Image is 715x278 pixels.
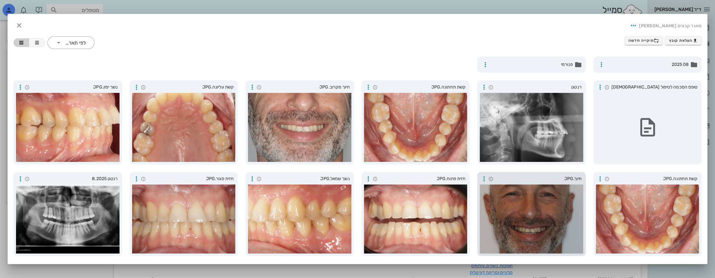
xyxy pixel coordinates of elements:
[147,175,234,182] span: חזית סגור.JPG
[669,38,698,43] span: העלאת קובץ
[65,40,86,46] div: לפי תאריך
[628,38,659,43] span: תיקייה חדשה
[611,175,698,182] span: קשת תחתונה.JPG
[495,175,582,182] span: חיוך.JPG
[147,84,234,91] span: קשת עליונה.JPG
[495,84,582,91] span: רנטגן
[31,84,118,91] span: נשך ימין.JPG
[263,175,350,182] span: נשך שמאל.JPG
[607,61,689,68] span: 08 2025
[263,84,350,91] span: חיוך מקרוב.JPG
[611,84,698,91] span: טופס הסכמה לטיפול [DEMOGRAPHIC_DATA]
[625,36,663,45] button: תיקייה חדשה
[47,36,94,49] div: לפי תאריך
[379,175,466,182] span: חזית פתוח.JPG
[665,36,702,45] button: העלאת קובץ
[31,175,118,182] span: רנטגן 8.2025
[491,61,573,68] span: פנורמי
[379,84,466,91] span: קשת תחתונה.JPG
